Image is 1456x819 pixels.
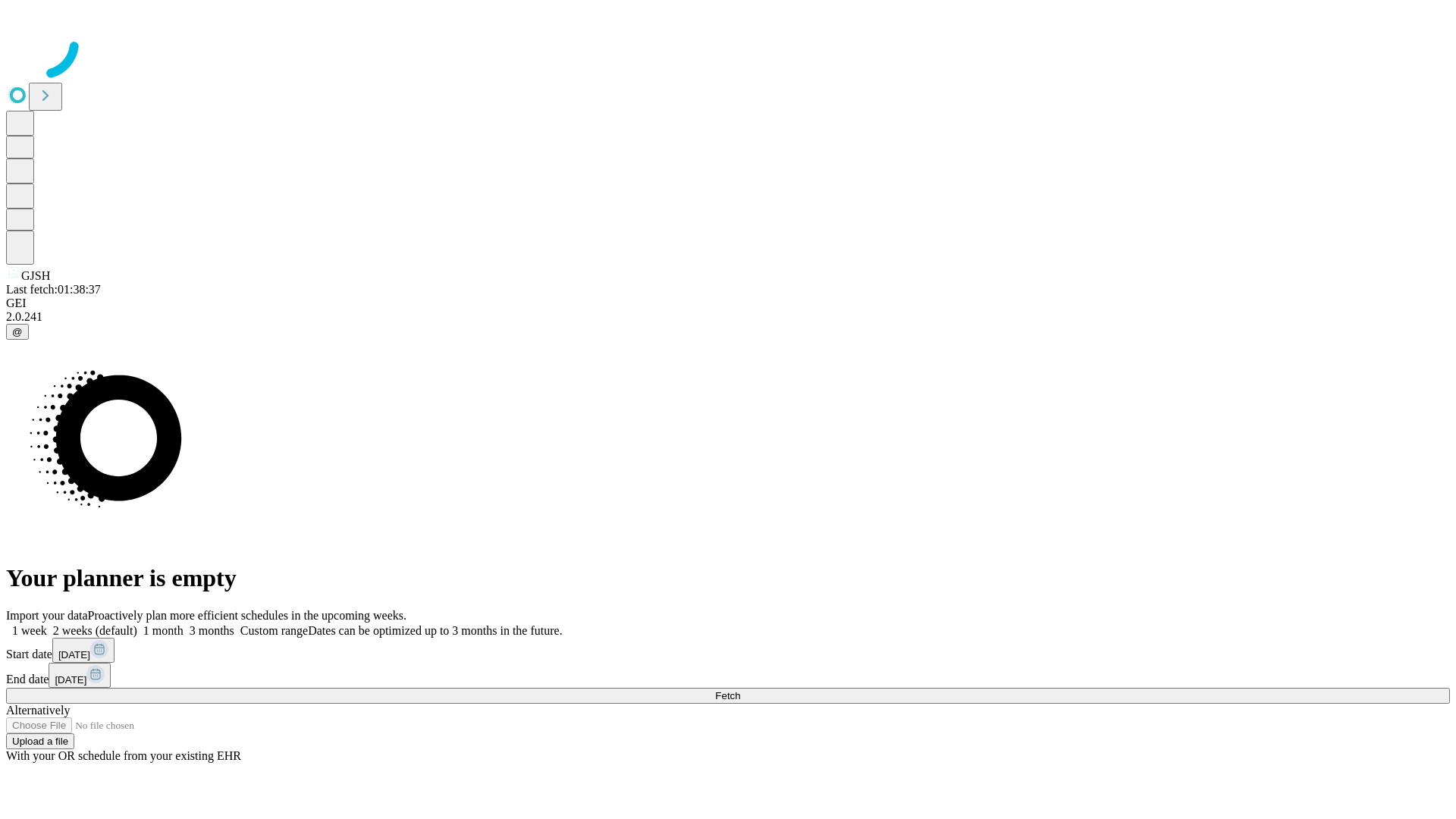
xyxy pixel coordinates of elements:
[6,283,101,296] span: Last fetch: 01:38:37
[240,624,308,637] span: Custom range
[12,326,23,337] span: @
[6,310,1450,324] div: 2.0.241
[6,749,241,762] span: With your OR schedule from your existing EHR
[58,649,90,661] span: [DATE]
[190,624,234,637] span: 3 months
[143,624,184,637] span: 1 month
[6,638,1450,663] div: Start date
[49,663,111,688] button: [DATE]
[12,624,47,637] span: 1 week
[6,688,1450,704] button: Fetch
[6,609,88,622] span: Import your data
[715,690,740,701] span: Fetch
[308,624,562,637] span: Dates can be optimized up to 3 months in the future.
[6,663,1450,688] div: End date
[55,674,86,686] span: [DATE]
[6,564,1450,592] h1: Your planner is empty
[6,324,29,340] button: @
[6,704,70,717] span: Alternatively
[21,269,50,282] span: GJSH
[6,297,1450,310] div: GEI
[52,638,115,663] button: [DATE]
[6,733,74,749] button: Upload a file
[88,609,406,622] span: Proactively plan more efficient schedules in the upcoming weeks.
[53,624,137,637] span: 2 weeks (default)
